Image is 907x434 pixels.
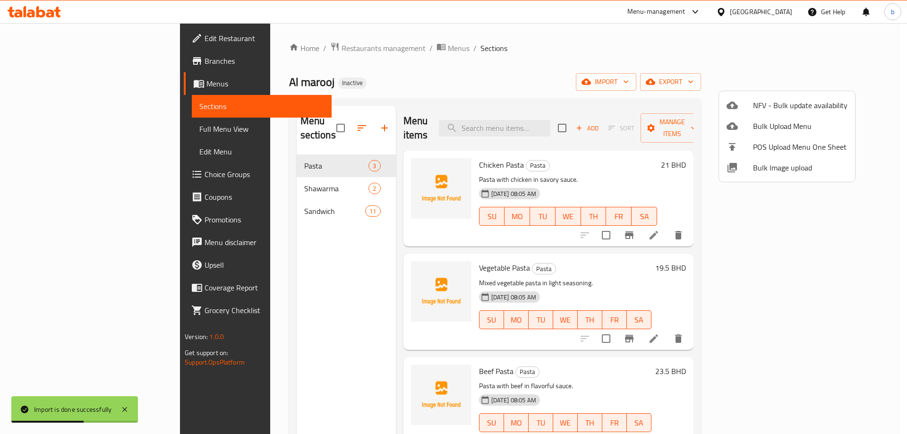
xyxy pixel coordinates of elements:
span: NFV - Bulk update availability [753,100,847,111]
li: Upload bulk menu [719,116,855,136]
span: POS Upload Menu One Sheet [753,141,847,153]
span: Bulk Image upload [753,162,847,173]
div: Import is done successfully [34,404,111,415]
span: Bulk Upload Menu [753,120,847,132]
li: POS Upload Menu One Sheet [719,136,855,157]
li: NFV - Bulk update availability [719,95,855,116]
